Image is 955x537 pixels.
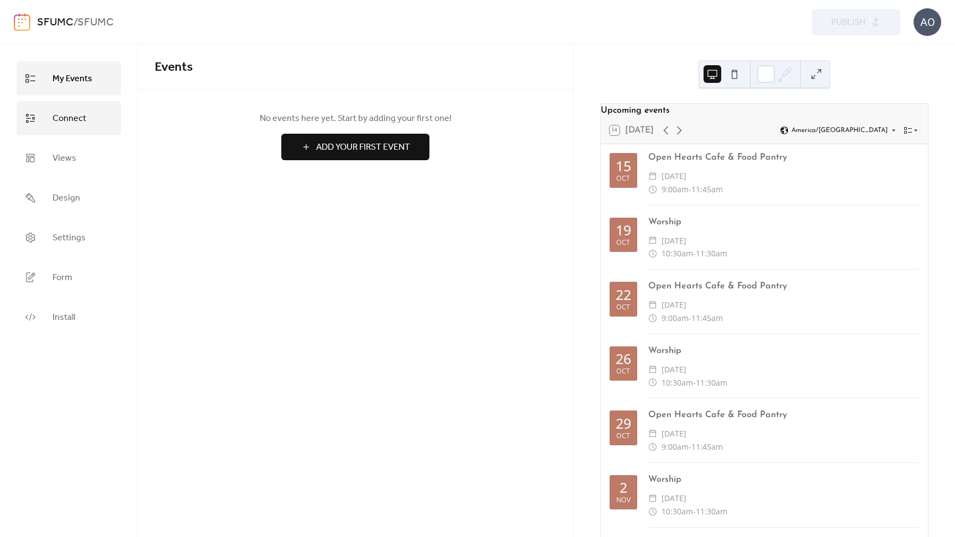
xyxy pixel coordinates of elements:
[648,215,919,229] div: Worship
[648,473,919,486] div: Worship
[316,141,410,154] span: Add Your First Event
[616,159,631,173] div: 15
[689,312,691,325] span: -
[53,269,72,287] span: Form
[693,505,696,518] span: -
[17,141,121,175] a: Views
[616,417,631,430] div: 29
[689,183,691,196] span: -
[662,492,686,505] span: [DATE]
[648,312,657,325] div: ​
[648,376,657,389] div: ​
[662,170,686,183] span: [DATE]
[662,427,686,440] span: [DATE]
[155,55,193,80] span: Events
[648,492,657,505] div: ​
[648,427,657,440] div: ​
[17,300,121,334] a: Install
[53,150,76,167] span: Views
[791,127,888,134] span: America/[GEOGRAPHIC_DATA]
[53,229,86,247] span: Settings
[601,104,928,117] div: Upcoming events
[17,61,121,96] a: My Events
[155,112,557,125] span: No events here yet. Start by adding your first one!
[616,368,630,375] div: Oct
[17,181,121,215] a: Design
[616,433,630,440] div: Oct
[17,260,121,294] a: Form
[648,234,657,248] div: ​
[616,223,631,237] div: 19
[14,13,30,31] img: logo
[616,288,631,302] div: 22
[662,234,686,248] span: [DATE]
[620,481,627,494] div: 2
[616,239,630,246] div: Oct
[648,505,657,518] div: ​
[689,440,691,454] span: -
[648,363,657,376] div: ​
[693,376,696,389] span: -
[648,280,919,293] div: Open Hearts Cafe & Food Pantry
[648,344,919,357] div: Worship
[616,352,631,366] div: 26
[616,497,631,504] div: Nov
[37,12,74,33] a: SFUMC
[17,101,121,135] a: Connect
[74,12,77,33] b: /
[691,312,723,325] span: 11:45am
[662,298,686,312] span: [DATE]
[648,247,657,260] div: ​
[53,70,92,88] span: My Events
[53,309,75,327] span: Install
[648,440,657,454] div: ​
[691,183,723,196] span: 11:45am
[693,247,696,260] span: -
[281,134,429,160] button: Add Your First Event
[696,505,727,518] span: 11:30am
[616,304,630,311] div: Oct
[648,170,657,183] div: ​
[17,220,121,255] a: Settings
[155,134,557,160] a: Add Your First Event
[696,247,727,260] span: 11:30am
[691,440,723,454] span: 11:45am
[662,376,693,389] span: 10:30am
[662,363,686,376] span: [DATE]
[77,12,114,33] b: SFUMC
[662,505,693,518] span: 10:30am
[696,376,727,389] span: 11:30am
[53,189,80,207] span: Design
[616,175,630,182] div: Oct
[662,247,693,260] span: 10:30am
[648,408,919,422] div: Open Hearts Cafe & Food Pantry
[662,440,689,454] span: 9:00am
[648,183,657,196] div: ​
[914,8,941,36] div: AO
[662,183,689,196] span: 9:00am
[648,298,657,312] div: ​
[648,151,919,164] div: Open Hearts Cafe & Food Pantry
[662,312,689,325] span: 9:00am
[53,110,86,128] span: Connect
